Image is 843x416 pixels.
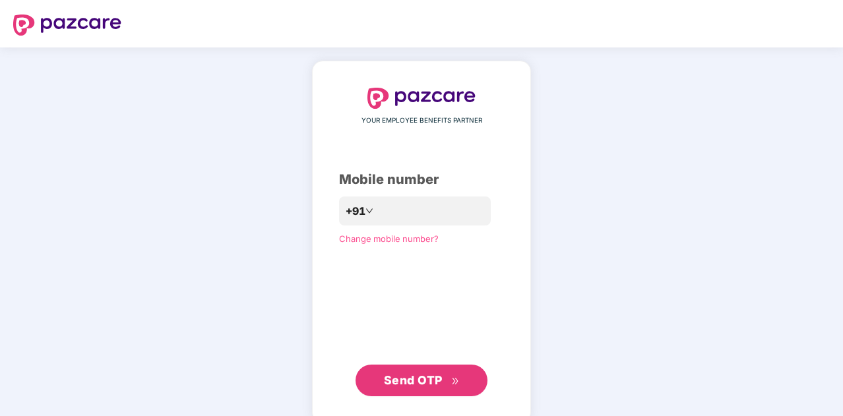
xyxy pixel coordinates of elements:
div: Mobile number [339,169,504,190]
button: Send OTPdouble-right [356,365,487,396]
span: double-right [451,377,460,386]
span: YOUR EMPLOYEE BENEFITS PARTNER [361,115,482,126]
img: logo [367,88,476,109]
a: Change mobile number? [339,233,439,244]
span: Send OTP [384,373,443,387]
img: logo [13,15,121,36]
span: down [365,207,373,215]
span: +91 [346,203,365,220]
